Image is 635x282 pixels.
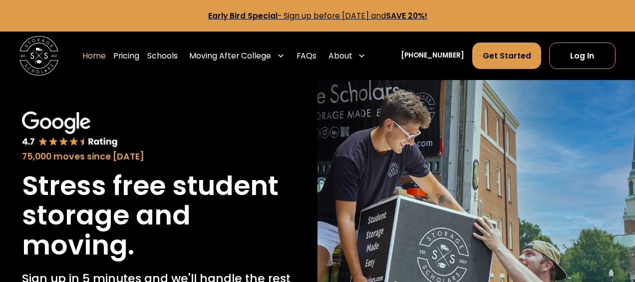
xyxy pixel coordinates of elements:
[147,42,178,69] a: Schools
[472,42,541,69] a: Get Started
[208,10,278,21] strong: Early Bird Special
[113,42,139,69] a: Pricing
[22,150,296,163] div: 75,000 moves since [DATE]
[386,10,427,21] strong: SAVE 20%!
[549,42,616,69] a: Log In
[401,50,464,61] a: [PHONE_NUMBER]
[328,50,352,61] div: About
[297,42,317,69] a: FAQs
[208,10,427,21] a: Early Bird Special- Sign up before [DATE] andSAVE 20%!
[19,36,58,75] img: Storage Scholars main logo
[22,111,118,148] img: Google 4.7 star rating
[82,42,106,69] a: Home
[22,171,296,260] h1: Stress free student storage and moving.
[189,50,271,61] div: Moving After College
